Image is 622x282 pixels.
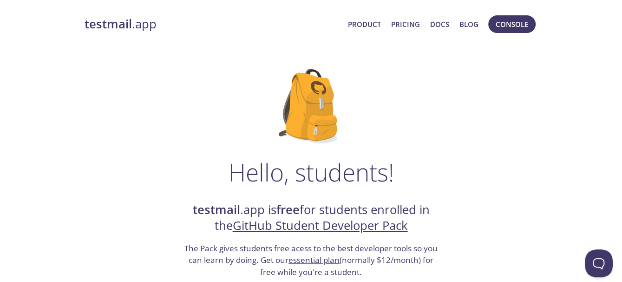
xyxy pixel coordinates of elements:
[229,158,394,186] h1: Hello, students!
[585,249,613,277] iframe: Help Scout Beacon - Open
[85,16,132,32] strong: testmail
[288,255,340,265] a: essential plan
[233,217,408,234] a: GitHub Student Developer Pack
[279,69,343,143] img: github-student-backpack.png
[193,201,240,218] strong: testmail
[488,15,536,33] button: Console
[430,18,449,30] a: Docs
[459,18,478,30] a: Blog
[496,18,528,30] span: Console
[276,201,300,218] strong: free
[85,16,340,32] a: testmail.app
[183,202,439,234] h2: .app is for students enrolled in the
[183,242,439,278] h3: The Pack gives students free acess to the best developer tools so you can learn by doing. Get our...
[391,18,419,30] a: Pricing
[347,18,380,30] a: Product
